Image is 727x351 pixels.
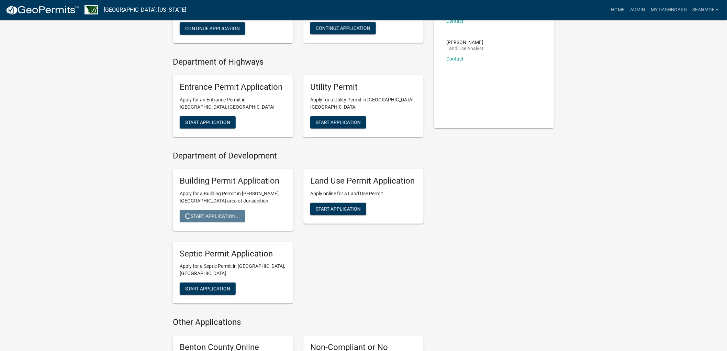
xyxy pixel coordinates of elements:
[310,116,366,129] button: Start Application
[446,46,483,51] p: Land Use Analyst
[180,96,286,111] p: Apply for an Entrance Permit in [GEOGRAPHIC_DATA], [GEOGRAPHIC_DATA]
[446,56,463,62] a: Contact
[446,40,483,45] p: [PERSON_NAME]
[690,3,722,17] a: SeanMoe
[180,22,245,35] button: Continue Application
[85,5,98,14] img: Benton County, Minnesota
[310,96,417,111] p: Apply for a Utility Permit in [GEOGRAPHIC_DATA], [GEOGRAPHIC_DATA]
[173,317,424,327] h4: Other Applications
[185,213,240,219] span: Start Application...
[185,286,230,292] span: Start Application
[310,82,417,92] h5: Utility Permit
[310,22,376,34] button: Continue Application
[446,18,463,24] a: Contact
[180,263,286,277] p: Apply for a Septic Permit in [GEOGRAPHIC_DATA], [GEOGRAPHIC_DATA]
[180,190,286,205] p: Apply for a Building Permit in [PERSON_NAME][GEOGRAPHIC_DATA] area of Jurisdiction
[180,82,286,92] h5: Entrance Permit Application
[310,203,366,215] button: Start Application
[180,210,245,222] button: Start Application...
[180,116,236,129] button: Start Application
[316,120,361,125] span: Start Application
[173,57,424,67] h4: Department of Highways
[310,176,417,186] h5: Land Use Permit Application
[627,3,648,17] a: Admin
[173,151,424,161] h4: Department of Development
[608,3,627,17] a: Home
[180,283,236,295] button: Start Application
[180,249,286,259] h5: Septic Permit Application
[180,176,286,186] h5: Building Permit Application
[316,206,361,211] span: Start Application
[648,3,690,17] a: My Dashboard
[104,4,186,16] a: [GEOGRAPHIC_DATA], [US_STATE]
[185,120,230,125] span: Start Application
[310,190,417,197] p: Apply online for a Land Use Permit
